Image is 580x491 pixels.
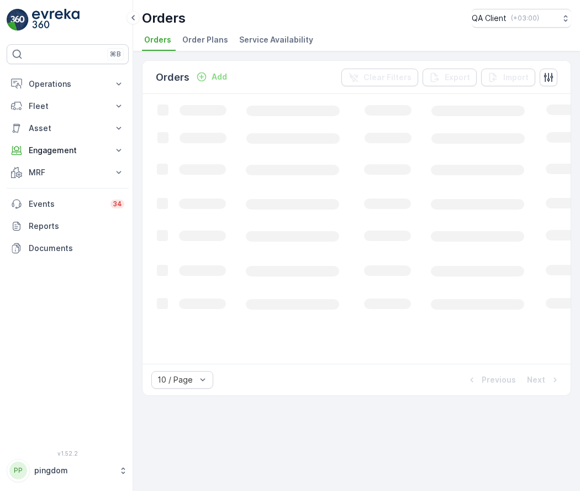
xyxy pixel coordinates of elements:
[472,13,507,24] p: QA Client
[511,14,539,23] p: ( +03:00 )
[113,200,122,208] p: 34
[482,374,516,385] p: Previous
[526,373,562,386] button: Next
[29,167,107,178] p: MRF
[472,9,571,28] button: QA Client(+03:00)
[7,161,129,184] button: MRF
[481,69,535,86] button: Import
[32,9,80,31] img: logo_light-DOdMpM7g.png
[9,462,27,479] div: PP
[182,34,228,45] span: Order Plans
[7,459,129,482] button: PPpingdom
[192,70,231,83] button: Add
[156,70,189,85] p: Orders
[212,71,227,82] p: Add
[7,73,129,95] button: Operations
[29,221,124,232] p: Reports
[423,69,477,86] button: Export
[7,450,129,457] span: v 1.52.2
[110,50,121,59] p: ⌘B
[7,95,129,117] button: Fleet
[7,9,29,31] img: logo
[7,117,129,139] button: Asset
[29,145,107,156] p: Engagement
[7,215,129,237] a: Reports
[7,193,129,215] a: Events34
[142,9,186,27] p: Orders
[363,72,412,83] p: Clear Filters
[7,139,129,161] button: Engagement
[29,101,107,112] p: Fleet
[7,237,129,259] a: Documents
[503,72,529,83] p: Import
[239,34,313,45] span: Service Availability
[144,34,171,45] span: Orders
[29,243,124,254] p: Documents
[29,199,104,210] p: Events
[445,72,470,83] p: Export
[29,79,107,90] p: Operations
[34,465,113,476] p: pingdom
[341,69,418,86] button: Clear Filters
[465,373,517,386] button: Previous
[29,123,107,134] p: Asset
[527,374,545,385] p: Next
